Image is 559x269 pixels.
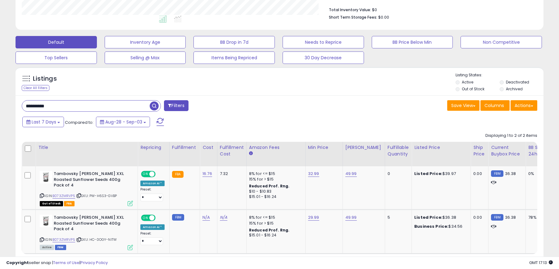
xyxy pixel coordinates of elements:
b: Total Inventory Value: [329,7,371,12]
div: $34.56 [414,224,466,229]
a: Privacy Policy [80,260,108,266]
div: $15.01 - $16.24 [249,233,301,238]
button: BB Drop in 7d [193,36,275,48]
img: 51Maz4ffpVL._SL40_.jpg [40,171,52,183]
button: BB Price Below Min [372,36,453,48]
div: 7.32 [220,171,242,177]
div: 8% for <= $15 [249,215,301,220]
div: [PERSON_NAME] [345,144,382,151]
small: FBM [172,214,184,221]
span: ON [142,215,149,221]
span: All listings currently available for purchase on Amazon [40,245,54,250]
span: OFF [155,172,165,177]
button: Save View [447,100,479,111]
div: 0% [528,171,549,177]
button: Non Competitive [461,36,542,48]
button: Last 7 Days [22,117,64,127]
a: 49.99 [345,171,357,177]
span: | SKU: PW-H6S3-GVBP [76,193,117,198]
div: Ship Price [473,144,486,157]
a: 29.99 [308,214,319,221]
label: Deactivated [506,79,529,85]
span: OFF [155,215,165,221]
a: N/A [220,214,227,221]
img: 51Maz4ffpVL._SL40_.jpg [40,215,52,227]
div: BB Share 24h. [528,144,551,157]
small: FBM [491,214,503,221]
div: Cost [202,144,215,151]
label: Archived [506,86,523,92]
span: 36.38 [505,171,516,177]
label: Out of Stock [462,86,484,92]
b: Tambovsky [PERSON_NAME] XXL Roasted Sunflower Seeds 400g Pack of 4 [54,215,129,234]
button: Actions [511,100,537,111]
div: ASIN: [40,215,133,249]
span: Columns [484,102,504,109]
button: Items Being Repriced [193,52,275,64]
small: Amazon Fees. [249,151,253,156]
div: Current Buybox Price [491,144,523,157]
a: B073ZMRVP5 [52,237,75,242]
div: 15% for > $15 [249,177,301,182]
div: Min Price [308,144,340,151]
button: 30 Day Decrease [283,52,364,64]
span: FBA [64,201,75,206]
div: $10 - $10.83 [249,189,301,194]
a: 49.99 [345,214,357,221]
div: 0.00 [473,171,484,177]
p: Listing States: [456,72,543,78]
div: ASIN: [40,171,133,205]
div: Amazon Fees [249,144,303,151]
small: FBM [491,170,503,177]
div: 8% for <= $15 [249,171,301,177]
div: Amazon AI * [140,181,165,186]
span: All listings that are currently out of stock and unavailable for purchase on Amazon [40,201,63,206]
b: Tambovsky [PERSON_NAME] XXL Roasted Sunflower Seeds 400g Pack of 4 [54,171,129,190]
label: Active [462,79,473,85]
b: Listed Price: [414,171,443,177]
span: Aug-28 - Sep-03 [105,119,142,125]
div: $39.97 [414,171,466,177]
div: 78% [528,215,549,220]
div: seller snap | | [6,260,108,266]
div: Displaying 1 to 2 of 2 items [485,133,537,139]
div: 0.00 [473,215,484,220]
div: Clear All Filters [22,85,49,91]
b: Listed Price: [414,214,443,220]
b: Business Price: [414,223,448,229]
button: Aug-28 - Sep-03 [96,117,150,127]
div: Fulfillable Quantity [388,144,409,157]
a: B073ZMRVP5 [52,193,75,199]
span: 36.38 [505,214,516,220]
button: Inventory Age [105,36,186,48]
b: Reduced Prof. Rng. [249,227,290,233]
div: Title [38,144,135,151]
div: Preset: [140,231,165,245]
b: Short Term Storage Fees: [329,15,377,20]
div: Fulfillment Cost [220,144,244,157]
button: Filters [164,100,188,111]
span: ON [142,172,149,177]
b: Reduced Prof. Rng. [249,183,290,189]
div: Listed Price [414,144,468,151]
strong: Copyright [6,260,29,266]
div: 5 [388,215,407,220]
small: FBA [172,171,184,178]
span: $0.00 [378,14,389,20]
a: Terms of Use [53,260,80,266]
div: 15% for > $15 [249,221,301,226]
div: $15.01 - $16.24 [249,194,301,200]
div: Repricing [140,144,167,151]
div: 0 [388,171,407,177]
div: Preset: [140,187,165,201]
h5: Listings [33,74,57,83]
a: 32.99 [308,171,319,177]
button: Top Sellers [16,52,97,64]
span: | SKU: HC-0OGY-NITW [76,237,117,242]
button: Default [16,36,97,48]
li: $0 [329,6,533,13]
button: Selling @ Max [105,52,186,64]
button: Needs to Reprice [283,36,364,48]
button: Columns [480,100,510,111]
span: Compared to: [65,119,93,125]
